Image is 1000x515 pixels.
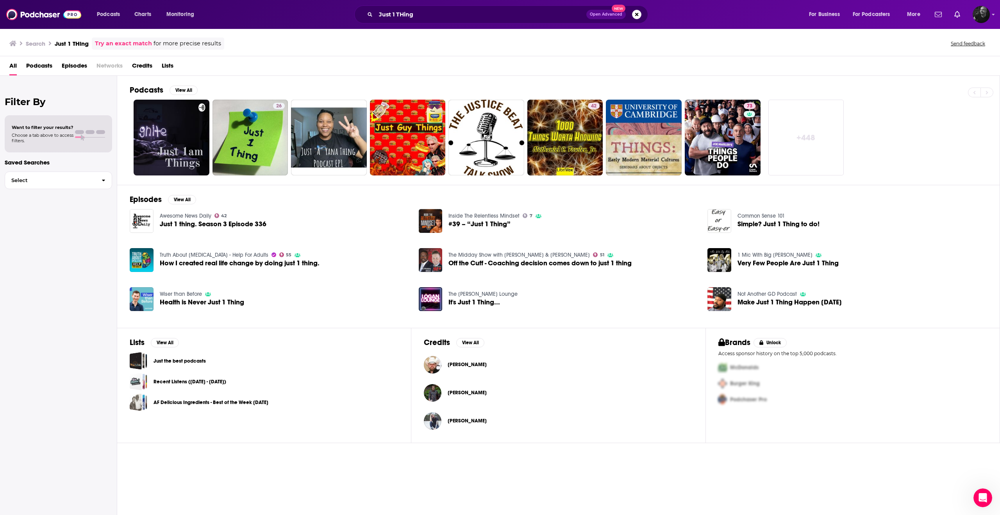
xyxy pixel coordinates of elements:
a: Wiser than Before [160,291,202,297]
img: It's Just 1 Thing... [419,287,443,311]
span: Just 1 thing. Season 3 Episode 336 [160,221,266,227]
a: 73 [685,100,761,175]
span: For Business [809,9,840,20]
a: Arys Déjan [448,418,487,424]
button: Select [5,172,112,189]
a: Episodes [62,59,87,75]
span: How I created real life change by doing just 1 thing. [160,260,320,266]
img: Podchaser - Follow, Share and Rate Podcasts [6,7,81,22]
img: Health is Never Just 1 Thing [130,287,154,311]
a: EpisodesView All [130,195,196,204]
a: The Logan Lounge [448,291,518,297]
a: It's Just 1 Thing... [448,299,500,306]
span: Health is Never Just 1 Thing [160,299,244,306]
a: 26 [273,103,285,109]
a: Recent Listens ([DATE] - [DATE]) [154,377,226,386]
a: +448 [768,100,844,175]
a: Just the best podcasts [130,352,147,370]
a: Charts [129,8,156,21]
a: 51 [593,252,604,257]
a: #39 – “Just 1 Thing” [419,209,443,233]
a: 26 [212,100,288,175]
button: View All [168,195,196,204]
span: Make Just 1 Thing Happen [DATE] [737,299,842,306]
a: 55 [279,252,292,257]
a: Just the best podcasts [154,357,206,365]
p: Saved Searches [5,159,112,166]
a: AF Delicious Ingredients - Best of the Week 1/18/19 [130,393,147,411]
img: Off the Cuff - Coaching decision comes down to just 1 thing [419,248,443,272]
span: #39 – “Just 1 Thing” [448,221,511,227]
img: First Pro Logo [715,359,730,376]
button: Show profile menu [973,6,990,23]
h2: Lists [130,338,145,347]
span: 42 [591,102,596,110]
input: Search podcasts, credits, & more... [376,8,586,21]
img: Arys Déjan [424,412,441,430]
a: Make Just 1 Thing Happen Today [737,299,842,306]
span: 55 [286,253,291,257]
span: Podcasts [26,59,52,75]
img: Very Few People Are Just 1 Thing [707,248,731,272]
button: Open AdvancedNew [586,10,626,19]
img: Just 1 thing. Season 3 Episode 336 [130,209,154,233]
span: 26 [276,102,282,110]
a: Inside The Relentless Mindset [448,213,520,219]
a: 7 [523,213,532,218]
a: All [9,59,17,75]
button: open menu [91,8,130,21]
span: 51 [600,253,604,257]
span: [PERSON_NAME] [448,418,487,424]
button: open menu [804,8,850,21]
a: Recent Listens (June 19 - July 1) [130,373,147,390]
span: Choose a tab above to access filters. [12,132,73,143]
a: Justin Moore [448,361,487,368]
a: Common Sense 101 [737,213,785,219]
span: McDonalds [730,364,759,371]
a: Try an exact match [95,39,152,48]
span: For Podcasters [853,9,890,20]
h2: Brands [718,338,751,347]
h3: Just 1 THing [55,40,89,47]
a: Lists [162,59,173,75]
button: open menu [902,8,930,21]
a: CreditsView All [424,338,484,347]
h2: Podcasts [130,85,163,95]
span: for more precise results [154,39,221,48]
div: Search podcasts, credits, & more... [362,5,655,23]
a: Credits [132,59,152,75]
span: Burger King [730,380,760,387]
button: Send feedback [948,40,987,47]
img: Simple? Just 1 Thing to do! [707,209,731,233]
a: 42 [214,213,227,218]
span: Want to filter your results? [12,125,73,130]
a: Show notifications dropdown [951,8,963,21]
img: Justin Moore [424,356,441,374]
img: Justin Taylor [424,384,441,402]
a: Awesome News Daily [160,213,211,219]
span: More [907,9,920,20]
a: How I created real life change by doing just 1 thing. [130,248,154,272]
span: Podchaser Pro [730,396,767,403]
span: 7 [530,214,532,218]
a: Simple? Just 1 Thing to do! [737,221,820,227]
a: Off the Cuff - Coaching decision comes down to just 1 thing [448,260,632,266]
span: [PERSON_NAME] [448,361,487,368]
p: Access sponsor history on the top 5,000 podcasts. [718,350,987,356]
a: ListsView All [130,338,179,347]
